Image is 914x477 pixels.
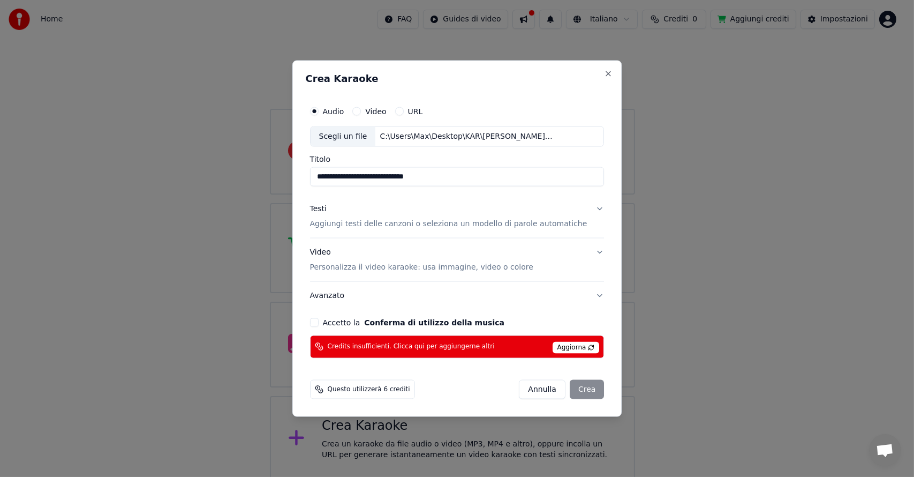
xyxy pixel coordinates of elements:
[310,262,533,272] p: Personalizza il video karaoke: usa immagine, video o colore
[310,247,533,273] div: Video
[306,74,609,84] h2: Crea Karaoke
[364,318,504,326] button: Accetto la
[328,342,495,351] span: Credits insufficienti. Clicca qui per aggiungerne altri
[310,195,605,238] button: TestiAggiungi testi delle canzoni o seleziona un modello di parole automatiche
[310,238,605,281] button: VideoPersonalizza il video karaoke: usa immagine, video o colore
[310,281,605,309] button: Avanzato
[311,127,376,146] div: Scegli un file
[328,385,410,393] span: Questo utilizzerà 6 crediti
[553,341,600,353] span: Aggiorna
[323,108,344,115] label: Audio
[310,204,327,214] div: Testi
[365,108,386,115] label: Video
[310,155,605,163] label: Titolo
[310,219,587,229] p: Aggiungi testi delle canzoni o seleziona un modello di parole automatiche
[519,379,565,399] button: Annulla
[408,108,423,115] label: URL
[323,318,504,326] label: Accetto la
[375,131,557,142] div: C:\Users\Max\Desktop\KAR\[PERSON_NAME] - Il Pagliaccio.mp3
